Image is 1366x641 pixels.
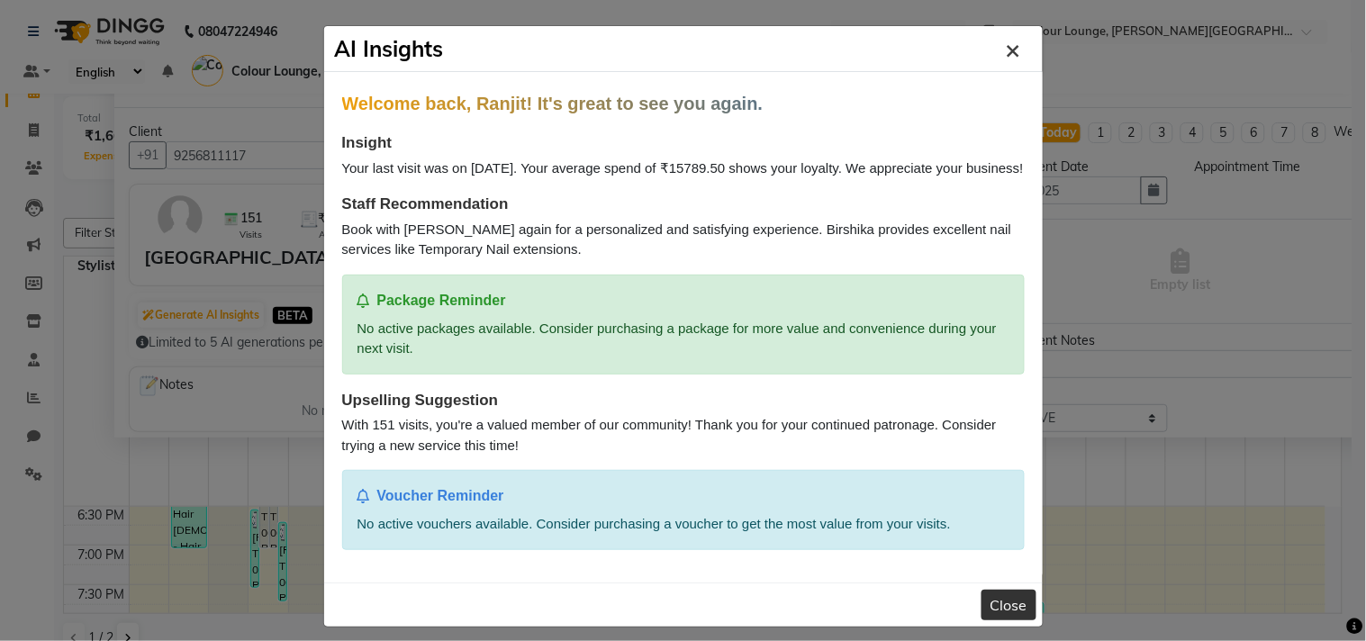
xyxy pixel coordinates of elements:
p: Upselling Suggestion [342,389,1025,412]
p: Welcome back, Ranjit! It's great to see you again. [342,90,1025,117]
p: Insight [342,131,1025,155]
div: Your last visit was on [DATE]. Your average spend of ₹15789.50 shows your loyalty. We appreciate ... [342,158,1025,179]
div: No active vouchers available. Consider purchasing a voucher to get the most value from your visits. [357,514,1009,535]
div: Book with [PERSON_NAME] again for a personalized and satisfying experience. Birshika provides exc... [342,220,1025,260]
p: Voucher Reminder [357,485,1009,507]
button: Close [988,18,1037,78]
div: No active packages available. Consider purchasing a package for more value and convenience during... [357,319,1009,359]
h4: AI Insights [335,32,444,65]
div: With 151 visits, you're a valued member of our community! Thank you for your continued patronage.... [342,415,1025,456]
span: × [1005,32,1020,65]
p: Staff Recommendation [342,193,1025,216]
button: Close [982,590,1036,620]
p: Package Reminder [357,290,1009,311]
